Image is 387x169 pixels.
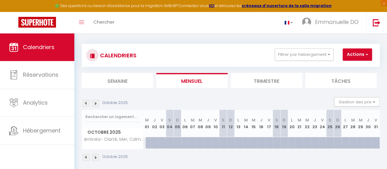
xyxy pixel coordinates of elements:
[235,110,242,137] th: 13
[283,117,286,123] abbr: D
[298,117,301,123] abbr: M
[207,117,209,123] abbr: J
[334,110,341,137] th: 26
[219,110,227,137] th: 11
[242,110,250,137] th: 14
[153,117,156,123] abbr: J
[359,117,362,123] abbr: M
[82,73,153,88] li: Semaine
[288,110,296,137] th: 20
[364,110,372,137] th: 30
[336,117,339,123] abbr: D
[89,12,119,33] a: Chercher
[102,154,128,160] p: Octobre 2025
[315,18,359,26] span: Emmanuelle DO
[156,73,228,88] li: Mensuel
[23,127,61,134] span: Hébergement
[357,110,364,137] th: 29
[151,110,158,137] th: 02
[318,110,326,137] th: 24
[209,3,214,8] a: ICI
[265,110,273,137] th: 17
[229,117,232,123] abbr: D
[189,110,196,137] th: 07
[341,110,349,137] th: 27
[199,117,202,123] abbr: M
[99,48,136,62] h3: CALENDRIERS
[297,12,366,33] a: ... Emmanuelle DO
[273,110,280,137] th: 18
[314,117,316,123] abbr: J
[231,73,302,88] li: Trimestre
[296,110,303,137] th: 21
[191,117,195,123] abbr: M
[237,117,239,123] abbr: L
[267,117,270,123] abbr: V
[181,110,189,137] th: 06
[367,117,369,123] abbr: J
[260,117,262,123] abbr: J
[18,17,56,28] img: Super Booking
[349,110,357,137] th: 28
[250,110,258,137] th: 15
[23,43,54,51] span: Calendriers
[258,110,265,137] th: 16
[83,137,144,142] span: Antinéa- Clarté, Mer, Calme & Confort
[227,110,235,137] th: 12
[196,110,204,137] th: 08
[145,117,149,123] abbr: M
[311,110,318,137] th: 23
[329,117,331,123] abbr: S
[242,3,332,8] a: créneaux d'ouverture de la salle migration
[93,19,114,25] span: Chercher
[176,117,179,123] abbr: D
[343,48,372,61] button: Actions
[334,97,380,106] button: Gestion des prix
[166,110,173,137] th: 04
[168,117,171,123] abbr: S
[5,2,23,21] button: Ouvrir le widget de chat LiveChat
[173,110,181,137] th: 05
[303,110,311,137] th: 22
[184,117,186,123] abbr: L
[275,117,278,123] abbr: S
[280,110,288,137] th: 19
[374,117,377,123] abbr: V
[158,110,166,137] th: 03
[23,99,48,106] span: Analytics
[204,110,212,137] th: 09
[161,117,163,123] abbr: V
[143,110,151,137] th: 01
[275,48,333,61] button: Filtrer par hébergement
[305,117,309,123] abbr: M
[212,110,219,137] th: 10
[244,117,248,123] abbr: M
[344,117,346,123] abbr: L
[372,110,380,137] th: 31
[85,111,140,122] input: Rechercher un logement...
[321,117,324,123] abbr: V
[252,117,255,123] abbr: M
[102,100,128,106] p: Octobre 2025
[214,117,217,123] abbr: V
[373,19,380,26] img: logout
[222,117,225,123] abbr: S
[326,110,334,137] th: 25
[302,17,311,27] img: ...
[23,71,58,79] span: Réservations
[351,117,355,123] abbr: M
[291,117,293,123] abbr: L
[305,73,377,88] li: Tâches
[82,128,143,137] span: Octobre 2025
